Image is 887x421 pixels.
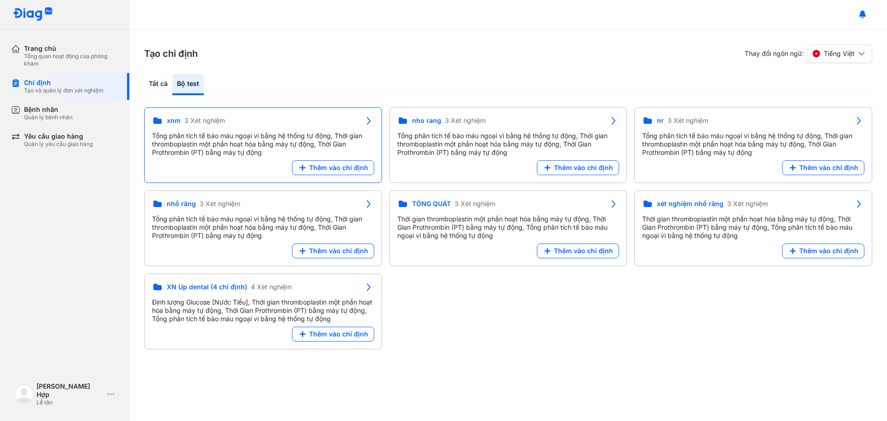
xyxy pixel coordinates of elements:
[24,132,93,140] div: Yêu cầu giao hàng
[309,164,368,172] span: Thêm vào chỉ định
[24,87,103,94] div: Tạo và quản lý đơn xét nghiệm
[152,298,374,323] div: Định lượng Glucose [Nước Tiểu], Thời gian thromboplastin một phần hoạt hóa bằng máy tự động, Thời...
[36,382,103,399] div: [PERSON_NAME] Hợp
[537,160,619,175] button: Thêm vào chỉ định
[642,215,864,240] div: Thời gian thromboplastin một phần hoạt hóa bằng máy tự động, Thời Gian Prothrombin (PT) bằng máy ...
[24,105,73,114] div: Bệnh nhân
[152,215,374,240] div: Tổng phân tích tế bào máu ngoại vi bằng hệ thống tự động, Thời gian thromboplastin một phần hoạt ...
[144,47,198,60] h3: Tạo chỉ định
[144,74,172,95] div: Tất cả
[412,116,441,125] span: nho rang
[292,327,374,342] button: Thêm vào chỉ định
[412,200,451,208] span: TỔNG QUÁT
[668,116,708,125] span: 3 Xét nghiệm
[36,399,103,406] div: Lễ tân
[13,7,53,22] img: logo
[309,247,368,255] span: Thêm vào chỉ định
[799,164,858,172] span: Thêm vào chỉ định
[642,132,864,157] div: Tổng phân tích tế bào máu ngoại vi bằng hệ thống tự động, Thời gian thromboplastin một phần hoạt ...
[292,244,374,258] button: Thêm vào chỉ định
[24,114,73,121] div: Quản lý bệnh nhân
[799,247,858,255] span: Thêm vào chỉ định
[292,160,374,175] button: Thêm vào chỉ định
[554,247,613,255] span: Thêm vào chỉ định
[782,160,864,175] button: Thêm vào chỉ định
[537,244,619,258] button: Thêm vào chỉ định
[745,44,872,63] div: Thay đổi ngôn ngữ:
[397,132,620,157] div: Tổng phân tích tế bào máu ngoại vi bằng hệ thống tự động, Thời gian thromboplastin một phần hoạt ...
[554,164,613,172] span: Thêm vào chỉ định
[727,200,768,208] span: 3 Xét nghiệm
[782,244,864,258] button: Thêm vào chỉ định
[24,140,93,148] div: Quản lý yêu cầu giao hàng
[15,385,33,403] img: logo
[200,200,240,208] span: 3 Xét nghiệm
[657,200,723,208] span: xét nghiệm nhổ răng
[167,200,196,208] span: nhổ răng
[152,132,374,157] div: Tổng phân tích tế bào máu ngoại vi bằng hệ thống tự động, Thời gian thromboplastin một phần hoạt ...
[309,330,368,338] span: Thêm vào chỉ định
[167,283,247,291] span: XN Up dental (4 chỉ định)
[172,74,204,95] div: Bộ test
[24,79,103,87] div: Chỉ định
[455,200,495,208] span: 3 Xét nghiệm
[397,215,620,240] div: Thời gian thromboplastin một phần hoạt hóa bằng máy tự động, Thời Gian Prothrombin (PT) bằng máy ...
[445,116,486,125] span: 3 Xét nghiệm
[184,116,225,125] span: 3 Xét nghiệm
[657,116,664,125] span: nr
[24,53,118,67] div: Tổng quan hoạt động của phòng khám
[251,283,292,291] span: 4 Xét nghiệm
[167,116,181,125] span: xnm
[24,44,118,53] div: Trang chủ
